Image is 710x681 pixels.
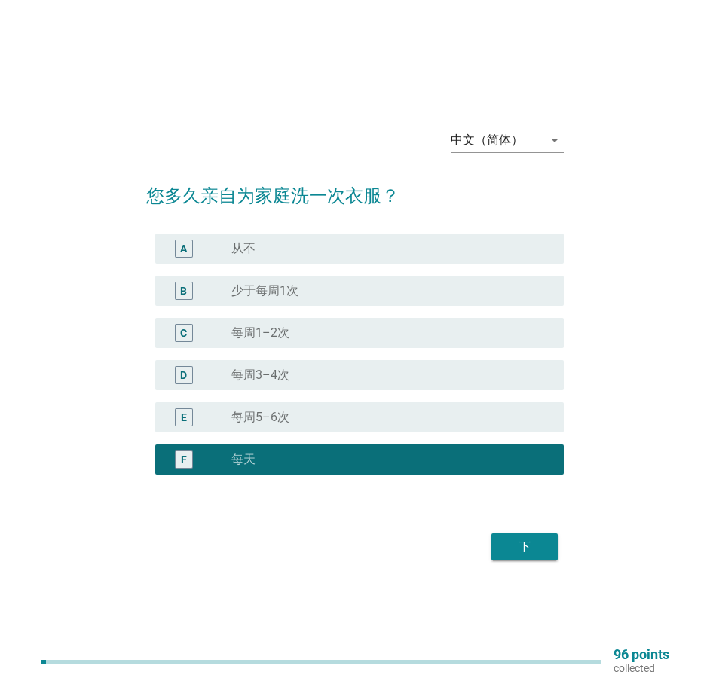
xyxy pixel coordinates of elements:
button: 下 [491,533,558,560]
div: F [181,452,187,468]
label: 从不 [231,241,256,256]
h2: 您多久亲自为家庭洗一次衣服？ [146,167,563,209]
p: collected [614,661,669,675]
div: E [181,410,187,426]
div: B [180,283,187,299]
div: D [180,368,187,383]
div: C [180,325,187,341]
div: 中文（简体） [451,133,523,147]
label: 少于每周1次 [231,283,298,298]
i: arrow_drop_down [546,131,564,149]
label: 每天 [231,452,256,467]
div: A [180,241,187,257]
div: 下 [503,538,546,556]
p: 96 points [614,648,669,661]
label: 每周5–6次 [231,410,289,425]
label: 每周3–4次 [231,368,289,383]
label: 每周1–2次 [231,325,289,340]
